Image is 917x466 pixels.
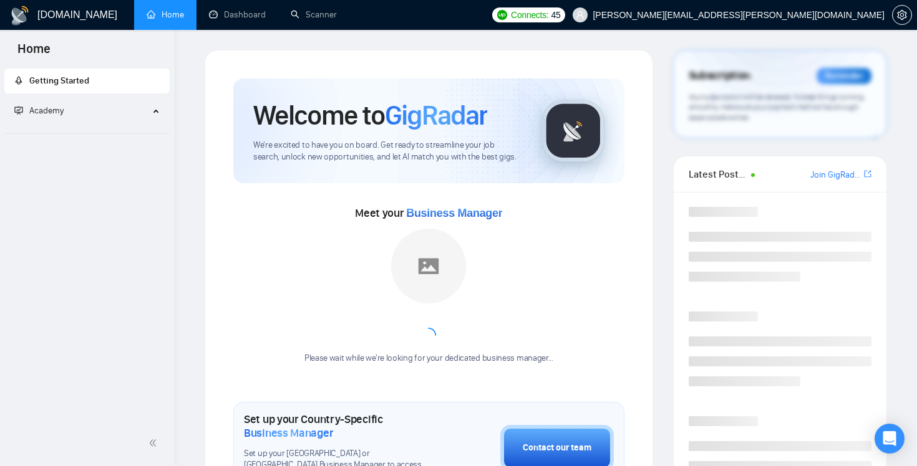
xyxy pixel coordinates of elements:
[576,11,585,19] span: user
[875,424,905,454] div: Open Intercom Messenger
[893,10,911,20] span: setting
[4,128,170,136] li: Academy Homepage
[10,6,30,26] img: logo
[689,92,864,122] span: Your subscription will be renewed. To keep things running smoothly, make sure your payment method...
[817,68,871,84] div: Reminder
[147,9,184,20] a: homeHome
[511,8,548,22] span: Connects:
[421,328,436,343] span: loading
[253,140,522,163] span: We're excited to have you on board. Get ready to streamline your job search, unlock new opportuni...
[29,105,64,116] span: Academy
[7,40,61,66] span: Home
[689,65,750,87] span: Subscription
[4,69,170,93] li: Getting Started
[14,105,64,116] span: Academy
[551,8,560,22] span: 45
[355,206,502,220] span: Meet your
[148,437,161,449] span: double-left
[523,441,591,455] div: Contact our team
[291,9,337,20] a: searchScanner
[244,426,333,440] span: Business Manager
[297,353,561,364] div: Please wait while we're looking for your dedicated business manager...
[209,9,266,20] a: dashboardDashboard
[689,166,748,182] span: Latest Posts from the GigRadar Community
[385,98,487,132] span: GigRadar
[497,10,507,20] img: upwork-logo.png
[542,100,604,162] img: gigradar-logo.png
[14,106,23,115] span: fund-projection-screen
[14,76,23,85] span: rocket
[244,412,438,440] h1: Set up your Country-Specific
[864,169,871,179] span: export
[864,168,871,180] a: export
[892,5,912,25] button: setting
[391,229,466,303] img: placeholder.png
[892,10,912,20] a: setting
[406,207,502,219] span: Business Manager
[253,98,487,132] h1: Welcome to
[810,168,861,182] a: Join GigRadar Slack Community
[29,75,89,86] span: Getting Started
